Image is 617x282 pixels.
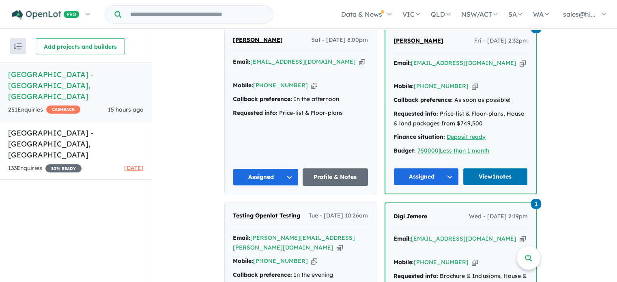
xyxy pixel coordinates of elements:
[440,147,489,154] a: Less than 1 month
[393,212,427,222] a: Digi Jemere
[124,164,144,172] span: [DATE]
[233,234,355,251] a: [PERSON_NAME][EMAIL_ADDRESS][PERSON_NAME][DOMAIN_NAME]
[463,168,528,185] a: View1notes
[393,133,445,140] strong: Finance situation:
[253,257,308,265] a: [PHONE_NUMBER]
[309,211,368,221] span: Tue - [DATE] 10:26am
[36,38,125,54] button: Add projects and builders
[233,168,299,186] button: Assigned
[8,105,80,115] div: 251 Enquir ies
[393,36,443,46] a: [PERSON_NAME]
[108,106,144,113] span: 15 hours ago
[233,82,253,89] strong: Mobile:
[393,258,414,266] strong: Mobile:
[233,234,250,241] strong: Email:
[474,36,528,46] span: Fri - [DATE] 2:32pm
[46,105,80,114] span: CASHBACK
[45,164,82,172] span: 30 % READY
[393,235,411,242] strong: Email:
[393,213,427,220] span: Digi Jemere
[520,235,526,243] button: Copy
[393,82,414,90] strong: Mobile:
[472,82,478,90] button: Copy
[472,258,478,267] button: Copy
[414,82,469,90] a: [PHONE_NUMBER]
[337,243,343,252] button: Copy
[417,147,439,154] a: 750000
[14,43,22,50] img: sort.svg
[8,127,144,160] h5: [GEOGRAPHIC_DATA] - [GEOGRAPHIC_DATA] , [GEOGRAPHIC_DATA]
[393,272,438,280] strong: Requested info:
[531,199,541,209] span: 1
[414,258,469,266] a: [PHONE_NUMBER]
[8,69,144,102] h5: [GEOGRAPHIC_DATA] - [GEOGRAPHIC_DATA] , [GEOGRAPHIC_DATA]
[393,146,528,156] div: |
[233,109,277,116] strong: Requested info:
[250,58,356,65] a: [EMAIL_ADDRESS][DOMAIN_NAME]
[393,147,416,154] strong: Budget:
[393,109,528,129] div: Price-list & Floor-plans, House & land packages from $749,500
[233,95,292,103] strong: Callback preference:
[393,37,443,44] span: [PERSON_NAME]
[531,198,541,209] a: 1
[393,168,459,185] button: Assigned
[233,108,368,118] div: Price-list & Floor-plans
[233,35,283,45] a: [PERSON_NAME]
[8,164,82,173] div: 133 Enquir ies
[393,96,453,103] strong: Callback preference:
[520,59,526,67] button: Copy
[411,235,516,242] a: [EMAIL_ADDRESS][DOMAIN_NAME]
[411,59,516,67] a: [EMAIL_ADDRESS][DOMAIN_NAME]
[469,212,528,222] span: Wed - [DATE] 2:19pm
[393,95,528,105] div: As soon as possible!
[123,6,271,23] input: Try estate name, suburb, builder or developer
[311,257,317,265] button: Copy
[233,58,250,65] strong: Email:
[12,10,80,20] img: Openlot PRO Logo White
[233,257,253,265] strong: Mobile:
[233,271,292,278] strong: Callback preference:
[359,58,365,66] button: Copy
[311,81,317,90] button: Copy
[253,82,308,89] a: [PHONE_NUMBER]
[393,59,411,67] strong: Email:
[233,36,283,43] span: [PERSON_NAME]
[303,168,368,186] a: Profile & Notes
[233,95,368,104] div: In the afternoon
[447,133,486,140] a: Deposit ready
[563,10,596,18] span: sales@hi...
[233,212,300,219] span: Testing Openlot Testing
[311,35,368,45] span: Sat - [DATE] 8:00pm
[393,110,438,117] strong: Requested info:
[233,211,300,221] a: Testing Openlot Testing
[233,270,368,280] div: In the evening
